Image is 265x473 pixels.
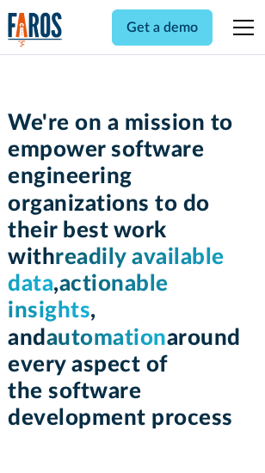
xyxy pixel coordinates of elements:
span: actionable insights [8,273,169,322]
span: readily available data [8,246,225,295]
span: automation [46,327,167,349]
img: Logo of the analytics and reporting company Faros. [8,12,63,47]
h1: We're on a mission to empower software engineering organizations to do their best work with , , a... [8,110,257,432]
div: menu [223,7,257,48]
a: home [8,12,63,47]
a: Get a demo [112,9,213,46]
